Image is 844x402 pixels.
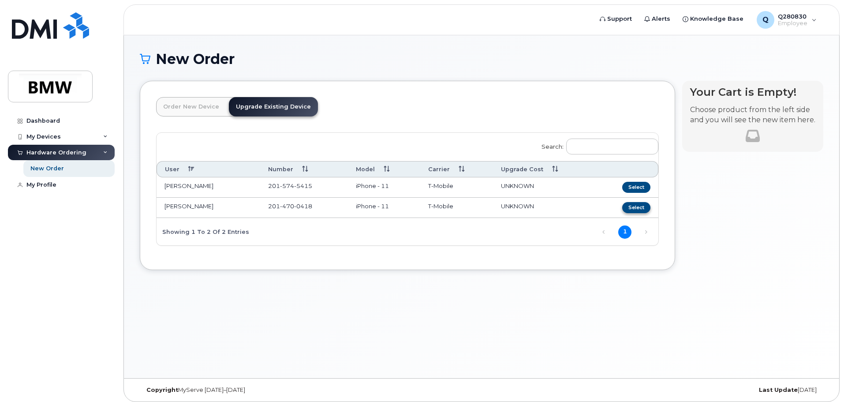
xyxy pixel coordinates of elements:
[420,161,493,177] th: Carrier: activate to sort column ascending
[690,105,815,125] p: Choose product from the left side and you will see the new item here.
[639,225,653,239] a: Next
[348,198,420,218] td: iPhone - 11
[156,97,226,116] a: Order New Device
[294,182,312,189] span: 5415
[157,224,249,239] div: Showing 1 to 2 of 2 entries
[759,387,798,393] strong: Last Update
[280,203,294,210] span: 470
[420,198,493,218] td: T-Mobile
[622,202,650,213] button: Select
[268,182,312,189] span: 201
[566,139,658,154] input: Search:
[348,177,420,198] td: iPhone - 11
[146,387,178,393] strong: Copyright
[420,177,493,198] td: T-Mobile
[348,161,420,177] th: Model: activate to sort column ascending
[229,97,318,116] a: Upgrade Existing Device
[280,182,294,189] span: 574
[157,177,260,198] td: [PERSON_NAME]
[140,387,368,394] div: MyServe [DATE]–[DATE]
[157,161,260,177] th: User: activate to sort column descending
[294,203,312,210] span: 0418
[268,203,312,210] span: 201
[622,182,650,193] button: Select
[157,198,260,218] td: [PERSON_NAME]
[597,225,610,239] a: Previous
[806,364,837,395] iframe: Messenger Launcher
[501,182,534,189] span: UNKNOWN
[493,161,595,177] th: Upgrade Cost: activate to sort column ascending
[618,225,631,239] a: 1
[690,86,815,98] h4: Your Cart is Empty!
[260,161,348,177] th: Number: activate to sort column ascending
[595,387,823,394] div: [DATE]
[501,203,534,210] span: UNKNOWN
[140,51,823,67] h1: New Order
[536,133,658,158] label: Search:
